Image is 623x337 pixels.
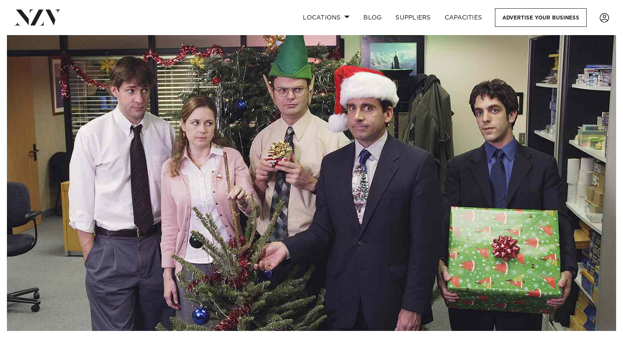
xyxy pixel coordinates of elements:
img: nzv-logo.png [14,10,61,25]
img: 6 Easy-to-Plan Christmas Party Ideas for Small Businesses [7,35,616,331]
a: Locations [296,8,356,27]
a: Advertise your business [495,8,587,27]
a: BLOG [356,8,389,27]
a: SUPPLIERS [389,8,437,27]
a: Capacities [438,8,489,27]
